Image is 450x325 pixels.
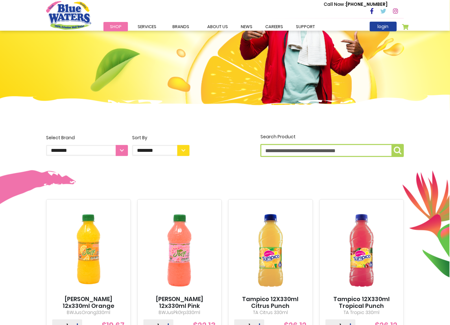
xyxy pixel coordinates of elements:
label: Search Product [260,133,404,157]
a: support [289,22,321,31]
a: [PERSON_NAME] 12x330ml Pink Grapefruit [143,296,216,317]
button: Search Product [392,144,404,157]
a: careers [259,22,289,31]
span: Call Now : [324,1,346,7]
a: store logo [46,1,91,29]
a: Tampico 12X330ml Citrus Punch [234,296,307,310]
a: Tampico 12X330ml Tropical Punch [326,296,398,310]
label: Select Brand [46,134,128,156]
span: Services [138,24,156,30]
a: about us [201,22,234,31]
select: Select Brand [46,145,128,156]
img: BW Juse 12x330ml Pink Grapefruit [143,205,216,296]
img: BW Juse 12x330ml Orange [52,205,125,296]
span: Shop [110,24,122,30]
input: Search Product [260,144,404,157]
p: BWJusOrang330ml [52,309,125,316]
img: search-icon.png [394,147,402,154]
p: TA Citrus 330ml [234,309,307,316]
span: Brands [172,24,189,30]
div: Sort By [132,134,190,141]
p: [PHONE_NUMBER] [324,1,388,8]
img: Tampico 12X330ml Citrus Punch [234,205,307,296]
a: login [370,22,397,31]
a: [PERSON_NAME] 12x330ml Orange [52,296,125,310]
h4: Order Online [46,21,190,33]
p: BWJusPkGrp330ml [143,309,216,316]
select: Sort By [132,145,190,156]
a: News [234,22,259,31]
img: Tampico 12X330ml Tropical Punch [326,205,398,296]
p: TA Tropic 330ml [326,309,398,316]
